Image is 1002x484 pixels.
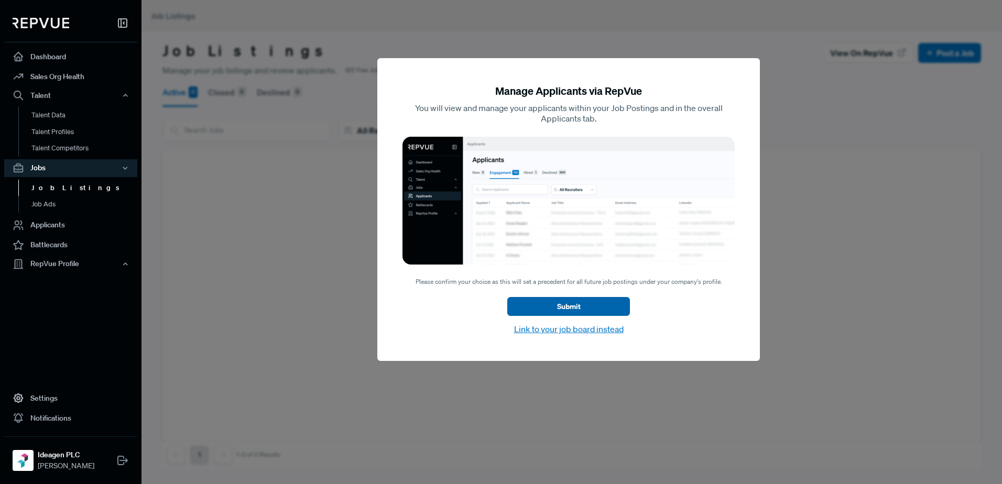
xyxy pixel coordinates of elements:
[18,196,151,213] a: Job Ads
[15,452,31,469] img: Ideagen PLC
[18,107,151,124] a: Talent Data
[402,137,735,265] img: Applicants Table
[402,103,735,124] p: You will view and manage your applicants within your Job Postings and in the overall Applicants tab.
[402,83,735,98] h5: Manage Applicants via RepVue
[4,388,137,408] a: Settings
[38,460,94,471] span: [PERSON_NAME]
[13,18,69,28] img: RepVue
[4,408,137,428] a: Notifications
[18,180,151,196] a: Job Listings
[18,124,151,140] a: Talent Profiles
[4,159,137,177] button: Jobs
[4,215,137,235] a: Applicants
[4,255,137,273] button: RepVue Profile
[416,277,722,287] span: Please confirm your choice as this will set a precedent for all future job postings under your co...
[38,449,94,460] strong: Ideagen PLC
[4,436,137,476] a: Ideagen PLCIdeagen PLC[PERSON_NAME]
[4,235,137,255] a: Battlecards
[507,297,630,316] button: Submit
[4,47,137,67] a: Dashboard
[4,67,137,86] a: Sales Org Health
[511,322,627,336] button: Link to your job board instead
[4,86,137,104] button: Talent
[18,140,151,157] a: Talent Competitors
